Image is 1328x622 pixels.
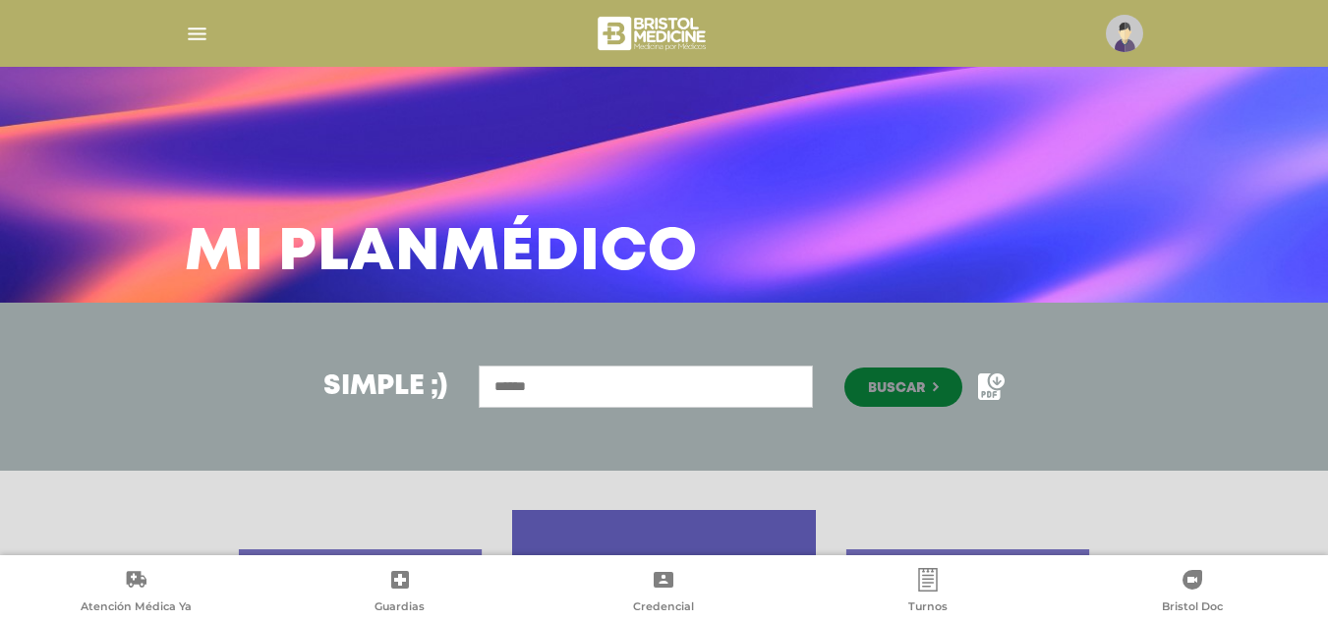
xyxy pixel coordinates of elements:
a: Turnos [796,568,1061,618]
a: Guardias [268,568,533,618]
span: Turnos [908,599,948,617]
span: Bristol Doc [1162,599,1223,617]
span: Buscar [868,381,925,395]
img: bristol-medicine-blanco.png [595,10,712,57]
a: Bristol Doc [1060,568,1324,618]
img: profile-placeholder.svg [1106,15,1143,52]
span: Atención Médica Ya [81,599,192,617]
a: Atención Médica Ya [4,568,268,618]
span: Guardias [375,599,425,617]
button: Buscar [844,368,962,407]
span: Credencial [633,599,694,617]
img: Cober_menu-lines-white.svg [185,22,209,46]
h3: Mi Plan Médico [185,228,698,279]
h3: Simple ;) [323,373,447,401]
a: Credencial [532,568,796,618]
